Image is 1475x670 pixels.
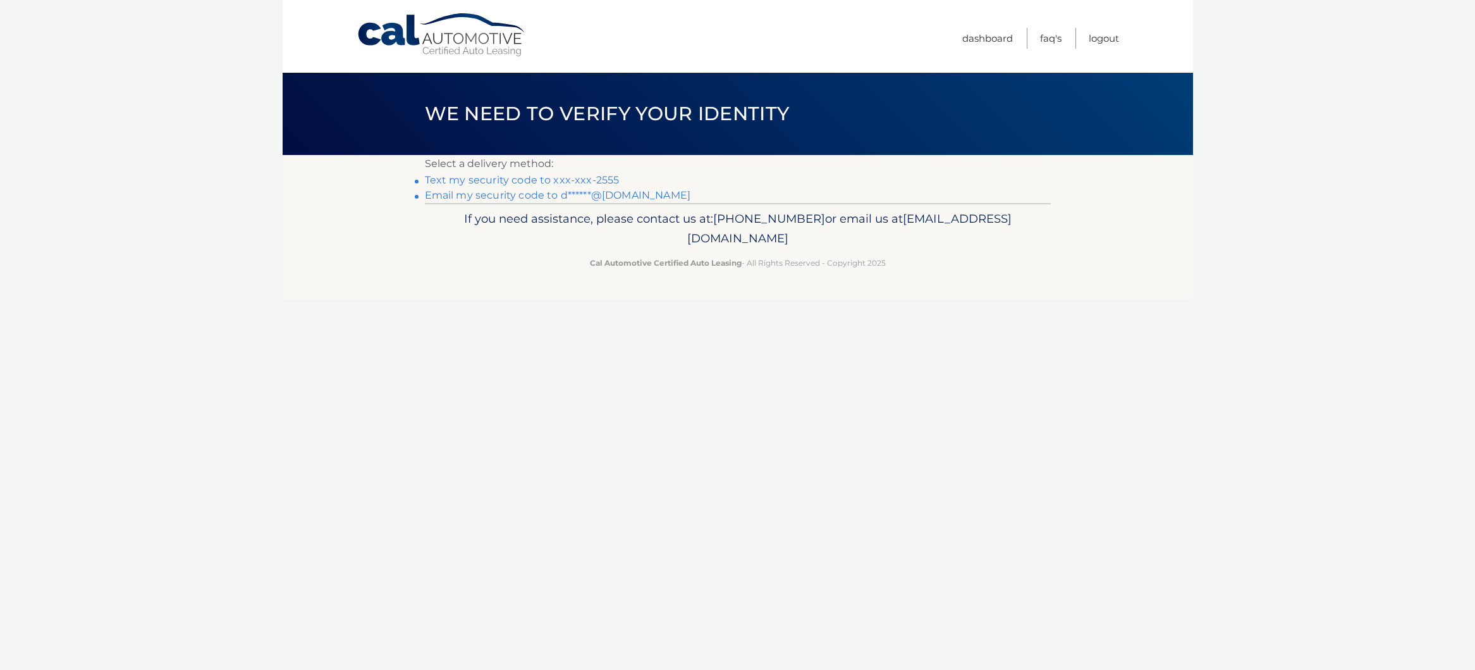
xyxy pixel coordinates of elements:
p: If you need assistance, please contact us at: or email us at [433,209,1043,249]
strong: Cal Automotive Certified Auto Leasing [590,258,742,268]
a: Dashboard [962,28,1013,49]
a: FAQ's [1040,28,1062,49]
a: Email my security code to d******@[DOMAIN_NAME] [425,189,691,201]
p: - All Rights Reserved - Copyright 2025 [433,256,1043,270]
a: Text my security code to xxx-xxx-2555 [425,174,620,186]
span: We need to verify your identity [425,102,790,125]
p: Select a delivery method: [425,155,1051,173]
a: Cal Automotive [357,13,527,58]
a: Logout [1089,28,1119,49]
span: [PHONE_NUMBER] [713,211,825,226]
